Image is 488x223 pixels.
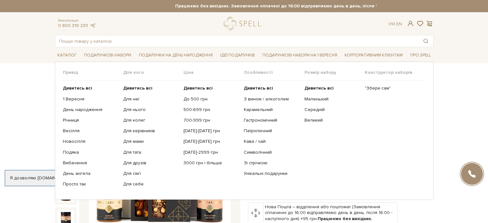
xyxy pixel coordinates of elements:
a: Зі стрічкою [244,160,299,166]
a: Дивитись всі [184,85,239,91]
span: | [394,21,395,27]
span: Ідеї подарунків [218,50,257,60]
input: Пошук товару у каталозі [55,35,418,47]
a: Корпоративним клієнтам [342,50,405,61]
a: Для колег [123,117,179,123]
a: 700-999 грн [184,117,239,123]
a: Дивитись всі [63,85,118,91]
a: En [396,21,402,27]
a: День народження [63,107,118,113]
b: Дивитись всі [63,85,92,91]
span: Подарунки на День народження [136,50,215,60]
a: Подяка [63,150,118,155]
a: 0 800 319 233 [58,23,88,28]
a: 1 Вересня [63,96,118,102]
a: Для неї [123,96,179,102]
span: Для кого [123,70,184,75]
a: Дивитись всі [304,85,360,91]
b: Дивитись всі [304,85,334,91]
a: Просто так [63,181,118,187]
a: [DATE]-2999 грн [184,150,239,155]
span: Консультація: [58,19,96,23]
a: Річниця [63,117,118,123]
a: "Збери сам" [365,85,420,91]
div: Я дозволяю [DOMAIN_NAME] використовувати [5,175,179,181]
a: Новосілля [63,139,118,144]
a: logo [224,17,264,30]
a: Дивитись всі [244,85,299,91]
span: Про Spell [408,50,433,60]
a: Для нього [123,107,179,113]
a: Унікальні подарунки [244,171,299,176]
a: До 500 грн [184,96,239,102]
a: Для сім'ї [123,171,179,176]
a: Вибачення [63,160,118,166]
a: Подарункові набори на 1 Вересня [260,50,340,61]
span: Розмір набору [304,70,365,75]
b: Дивитись всі [184,85,213,91]
span: Ціна [184,70,244,75]
div: Каталог [55,62,433,200]
a: Для друзів [123,160,179,166]
a: Для мами [123,139,179,144]
a: 500-699 грн [184,107,239,113]
span: Каталог [55,50,79,60]
a: Дивитись всі [123,85,179,91]
a: Середній [304,107,360,113]
a: Великий [304,117,360,123]
span: Привід [63,70,123,75]
a: telegram [90,23,96,28]
button: Пошук товару у каталозі [418,35,433,47]
a: Для тата [123,150,179,155]
a: Весілля [63,128,118,134]
a: Карамельний [244,107,299,113]
a: [DATE]-[DATE] грн [184,128,239,134]
a: Для керівників [123,128,179,134]
span: Подарункові набори [81,50,134,60]
a: Гастрономічний [244,117,299,123]
a: Кава / чай [244,139,299,144]
b: Працюємо без вихідних. [318,216,372,221]
a: День ангела [63,171,118,176]
a: Для себе [123,181,179,187]
a: Патріотичний [244,128,299,134]
b: Дивитись всі [244,85,273,91]
span: Особливості [244,70,304,75]
a: З вином / алкоголем [244,96,299,102]
a: 3000 грн і більше [184,160,239,166]
a: Маленький [304,96,360,102]
div: Ук [389,21,402,27]
a: [DATE]-[DATE] грн [184,139,239,144]
b: Дивитись всі [123,85,152,91]
a: Символічний [244,150,299,155]
span: Конструктор наборів [365,70,425,75]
